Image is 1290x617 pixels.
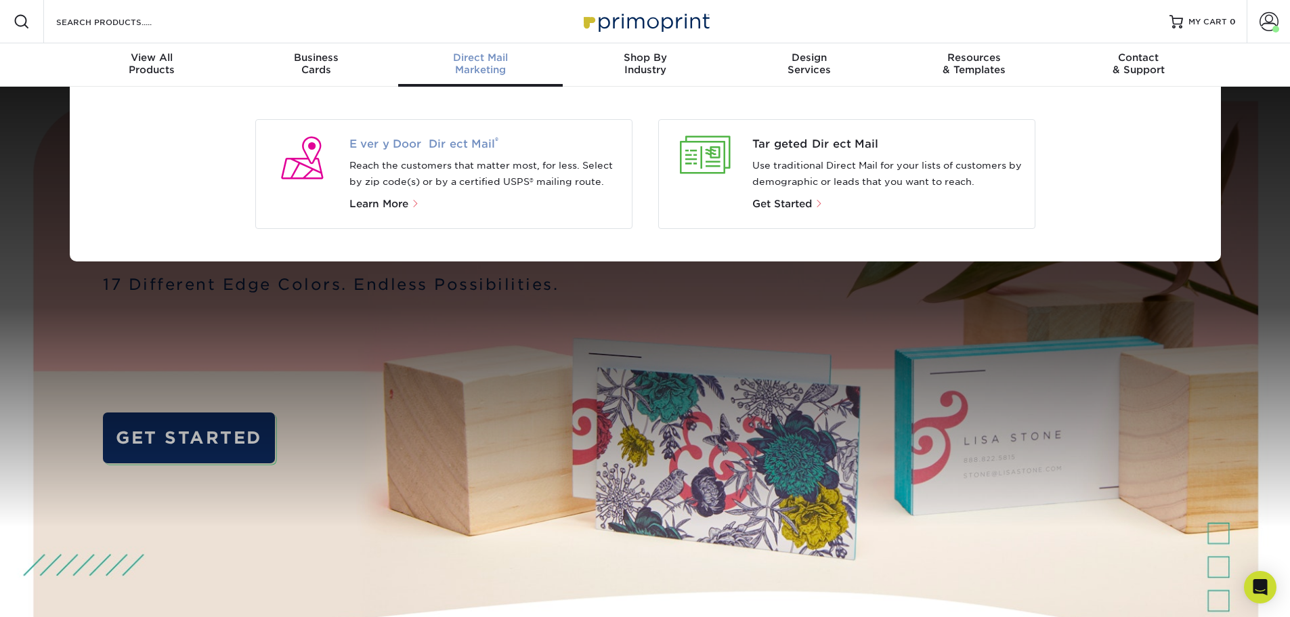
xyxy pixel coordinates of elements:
div: Open Intercom Messenger [1244,571,1276,603]
span: Resources [892,51,1056,64]
a: Learn More [349,199,425,209]
span: Design [727,51,892,64]
span: Business [234,51,398,64]
div: Services [727,51,892,76]
div: & Templates [892,51,1056,76]
iframe: Google Customer Reviews [3,576,115,612]
span: Get Started [752,198,812,210]
p: Reach the customers that matter most, for less. Select by zip code(s) or by a certified USPS® mai... [349,158,621,190]
div: & Support [1056,51,1221,76]
span: Shop By [563,51,727,64]
div: Industry [563,51,727,76]
a: Resources& Templates [892,43,1056,87]
span: Learn More [349,198,408,210]
p: Use traditional Direct Mail for your lists of customers by demographic or leads that you want to ... [752,158,1024,190]
a: Contact& Support [1056,43,1221,87]
a: Direct MailMarketing [398,43,563,87]
div: Marketing [398,51,563,76]
div: Products [70,51,234,76]
sup: ® [495,135,498,146]
a: Shop ByIndustry [563,43,727,87]
a: Every Door Direct Mail® [349,136,621,152]
a: View AllProducts [70,43,234,87]
span: Every Door Direct Mail [349,136,621,152]
a: BusinessCards [234,43,398,87]
span: View All [70,51,234,64]
a: Get Started [752,199,823,209]
span: 0 [1230,17,1236,26]
span: MY CART [1188,16,1227,28]
span: Contact [1056,51,1221,64]
a: DesignServices [727,43,892,87]
span: Direct Mail [398,51,563,64]
input: SEARCH PRODUCTS..... [55,14,187,30]
img: Primoprint [578,7,713,36]
div: Cards [234,51,398,76]
a: Targeted Direct Mail [752,136,1024,152]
